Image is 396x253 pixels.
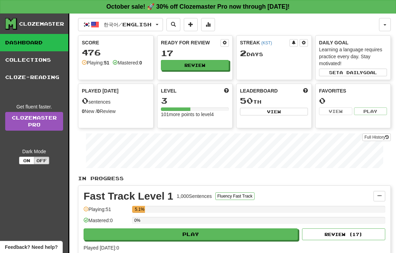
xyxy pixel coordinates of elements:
[354,107,387,115] button: Play
[106,3,290,10] strong: October sale! 🚀 30% off Clozemaster Pro now through [DATE]!
[319,46,387,67] div: Learning a language requires practice every day. Stay motivated!
[82,59,109,66] div: Playing:
[161,87,177,94] span: Level
[240,48,247,58] span: 2
[19,20,64,27] div: Clozemaster
[113,59,142,66] div: Mastered:
[84,206,129,217] div: Playing: 51
[84,228,298,240] button: Play
[161,60,229,70] button: Review
[177,193,212,200] div: 1,000 Sentences
[240,96,253,105] span: 50
[84,245,119,251] span: Played [DATE]: 0
[19,157,34,164] button: On
[84,191,173,201] div: Fast Track Level 1
[303,87,308,94] span: This week in points, UTC
[319,87,387,94] div: Favorites
[82,39,150,46] div: Score
[5,244,58,251] span: Open feedback widget
[215,192,255,200] button: Fluency Fast Track
[201,18,215,31] button: More stats
[5,112,63,131] a: ClozemasterPro
[240,49,308,58] div: Day s
[319,69,387,76] button: Seta dailygoal
[82,96,88,105] span: 0
[104,60,110,66] strong: 51
[34,157,49,164] button: Off
[319,107,352,115] button: View
[319,96,387,105] div: 0
[339,70,363,75] span: a daily
[5,148,63,155] div: Dark Mode
[161,49,229,58] div: 17
[78,175,391,182] p: In Progress
[240,87,278,94] span: Leaderboard
[82,87,119,94] span: Played [DATE]
[224,87,229,94] span: Score more points to level up
[82,108,85,114] strong: 0
[97,108,100,114] strong: 0
[319,39,387,46] div: Daily Goal
[139,60,142,66] strong: 0
[184,18,198,31] button: Add sentence to collection
[134,206,145,213] div: 5.1%
[5,103,63,110] div: Get fluent faster.
[78,18,163,31] button: 한국어/English
[161,96,229,105] div: 3
[302,228,385,240] button: Review (17)
[82,96,150,105] div: sentences
[82,108,150,115] div: New / Review
[240,96,308,105] div: th
[166,18,180,31] button: Search sentences
[362,133,391,141] button: Full History
[240,39,290,46] div: Streak
[82,48,150,57] div: 476
[161,111,229,118] div: 101 more points to level 4
[104,21,152,27] span: 한국어 / English
[240,108,308,115] button: View
[161,39,221,46] div: Ready for Review
[84,217,129,228] div: Mastered: 0
[261,41,272,45] a: (KST)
